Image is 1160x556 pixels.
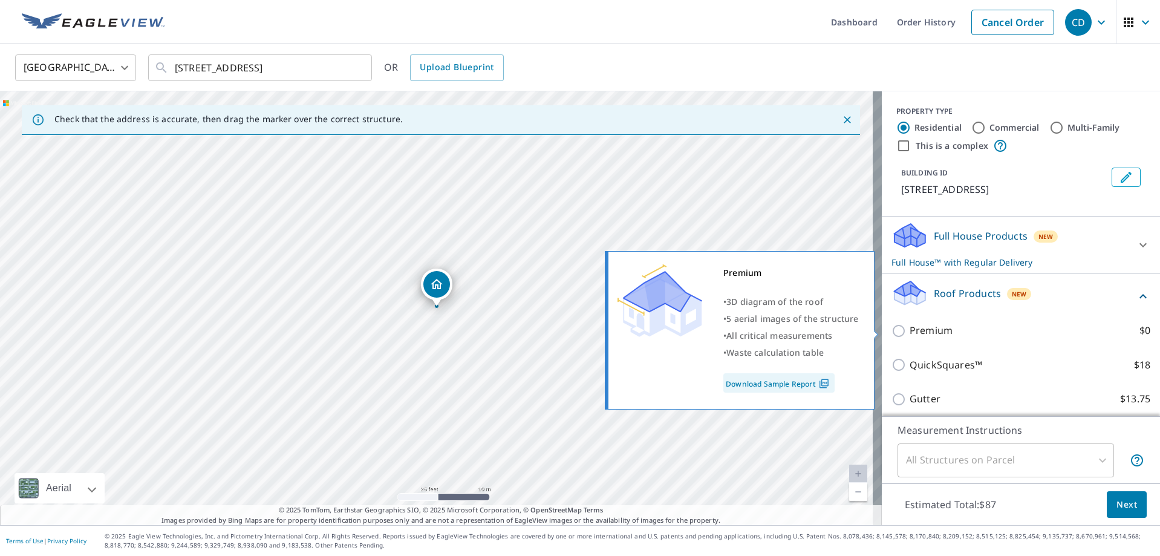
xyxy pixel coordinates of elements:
p: Gutter [910,391,940,407]
p: BUILDING ID [901,168,948,178]
div: PROPERTY TYPE [896,106,1145,117]
a: Current Level 20, Zoom In Disabled [849,465,867,483]
div: Roof ProductsNew [891,279,1150,313]
div: • [723,327,859,344]
div: CD [1065,9,1092,36]
span: 5 aerial images of the structure [726,313,858,324]
button: Next [1107,491,1147,518]
div: Full House ProductsNewFull House™ with Regular Delivery [891,221,1150,269]
p: © 2025 Eagle View Technologies, Inc. and Pictometry International Corp. All Rights Reserved. Repo... [105,532,1154,550]
p: Check that the address is accurate, then drag the marker over the correct structure. [54,114,403,125]
a: Current Level 20, Zoom Out [849,483,867,501]
p: Roof Products [934,286,1001,301]
img: Pdf Icon [816,378,832,389]
label: Commercial [989,122,1040,134]
img: EV Logo [22,13,165,31]
a: Privacy Policy [47,537,86,545]
button: Close [839,112,855,128]
p: $18 [1134,358,1150,373]
span: New [1038,232,1054,241]
div: Premium [723,264,859,281]
span: New [1012,289,1027,299]
p: Measurement Instructions [898,423,1144,437]
a: Terms of Use [6,537,44,545]
a: Upload Blueprint [410,54,503,81]
div: Dropped pin, building 1, Residential property, 8004 Audrain Dr Saint Louis, MO 63121 [421,269,452,306]
span: Your report will include each building or structure inside the parcel boundary. In some cases, du... [1130,453,1144,468]
span: © 2025 TomTom, Earthstar Geographics SIO, © 2025 Microsoft Corporation, © [279,505,604,515]
span: All critical measurements [726,330,832,341]
span: Waste calculation table [726,347,824,358]
div: All Structures on Parcel [898,443,1114,477]
label: Residential [914,122,962,134]
label: This is a complex [916,140,988,152]
p: Full House™ with Regular Delivery [891,256,1129,269]
div: Aerial [42,473,75,503]
p: $0 [1139,323,1150,338]
label: Multi-Family [1067,122,1120,134]
img: Premium [617,264,702,337]
p: Full House Products [934,229,1028,243]
p: [STREET_ADDRESS] [901,182,1107,197]
p: $13.75 [1120,391,1150,407]
p: Premium [910,323,953,338]
input: Search by address or latitude-longitude [175,51,347,85]
span: Next [1116,497,1137,512]
button: Edit building 1 [1112,168,1141,187]
p: | [6,537,86,545]
p: QuickSquares™ [910,358,982,373]
a: OpenStreetMap [530,505,581,514]
div: • [723,344,859,361]
p: Estimated Total: $87 [895,491,1006,518]
div: • [723,293,859,310]
a: Download Sample Report [723,373,835,393]
span: 3D diagram of the roof [726,296,823,307]
a: Terms [584,505,604,514]
div: OR [384,54,504,81]
span: Upload Blueprint [420,60,494,75]
div: [GEOGRAPHIC_DATA] [15,51,136,85]
div: Aerial [15,473,105,503]
a: Cancel Order [971,10,1054,35]
div: • [723,310,859,327]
